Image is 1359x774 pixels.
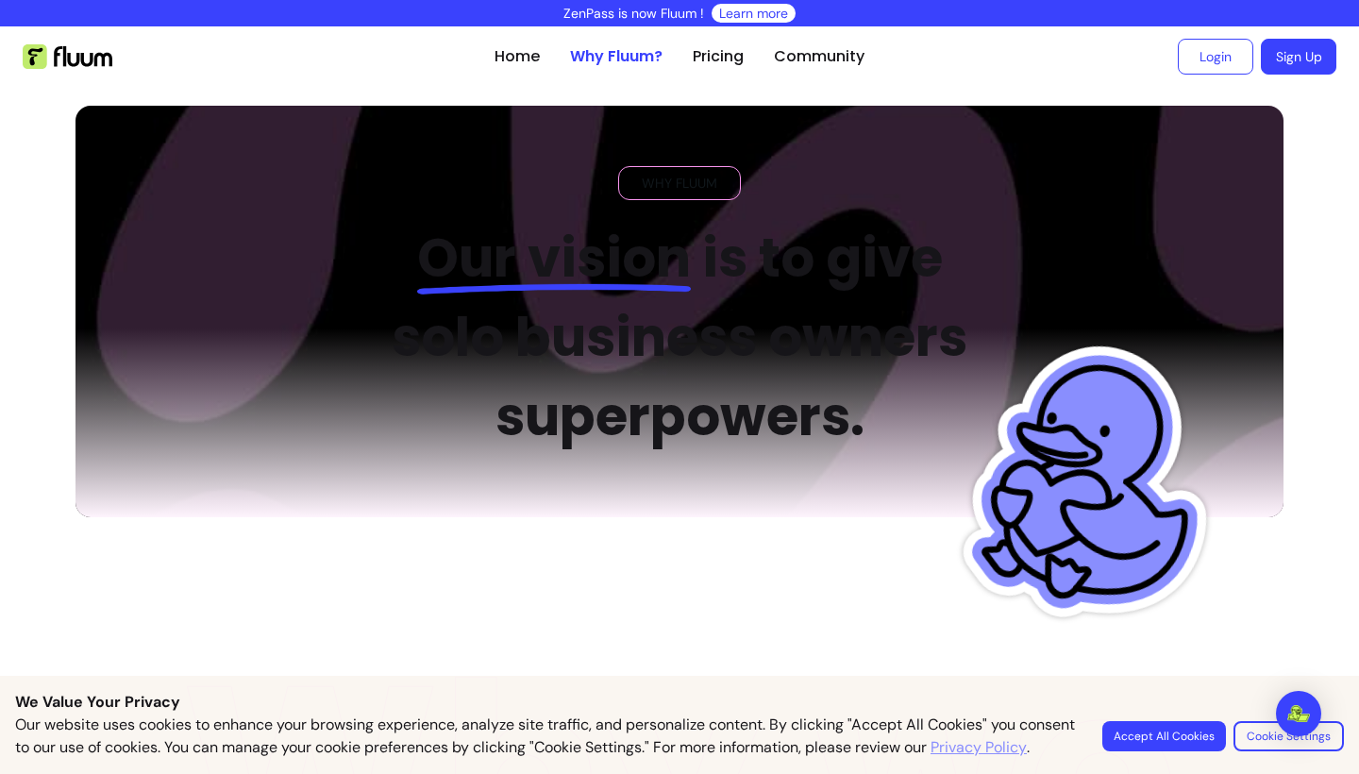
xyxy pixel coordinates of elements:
[1261,39,1336,75] a: Sign Up
[947,299,1244,670] img: Fluum Duck sticker
[361,219,999,457] h2: is to give solo business owners superpowers.
[719,4,788,23] a: Learn more
[931,736,1027,759] a: Privacy Policy
[563,4,704,23] p: ZenPass is now Fluum !
[417,221,691,295] span: Our vision
[23,44,112,69] img: Fluum Logo
[1178,39,1253,75] a: Login
[693,45,744,68] a: Pricing
[774,45,864,68] a: Community
[634,174,725,193] span: WHY FLUUM
[1233,721,1344,751] button: Cookie Settings
[1276,691,1321,736] div: Open Intercom Messenger
[495,45,540,68] a: Home
[15,714,1080,759] p: Our website uses cookies to enhance your browsing experience, analyze site traffic, and personali...
[15,691,1344,714] p: We Value Your Privacy
[1102,721,1226,751] button: Accept All Cookies
[570,45,663,68] a: Why Fluum?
